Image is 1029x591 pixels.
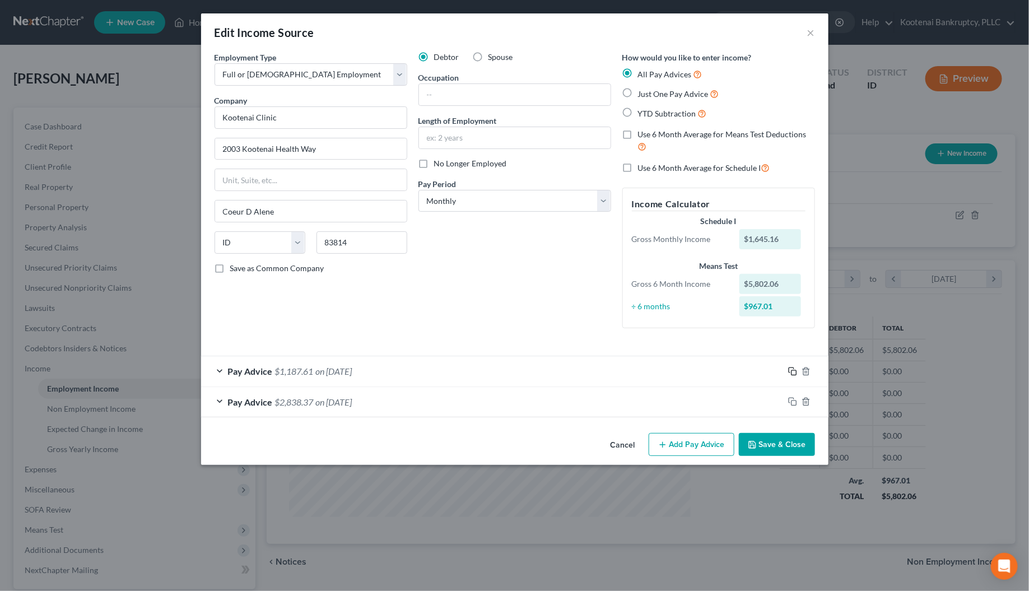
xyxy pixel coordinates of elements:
[622,52,752,63] label: How would you like to enter income?
[632,260,805,272] div: Means Test
[638,163,761,173] span: Use 6 Month Average for Schedule I
[626,234,734,245] div: Gross Monthly Income
[739,433,815,457] button: Save & Close
[434,159,507,168] span: No Longer Employed
[215,25,314,40] div: Edit Income Source
[626,301,734,312] div: ÷ 6 months
[418,72,459,83] label: Occupation
[418,115,497,127] label: Length of Employment
[632,216,805,227] div: Schedule I
[228,397,273,407] span: Pay Advice
[275,366,314,376] span: $1,187.61
[649,433,734,457] button: Add Pay Advice
[739,296,801,317] div: $967.01
[626,278,734,290] div: Gross 6 Month Income
[739,229,801,249] div: $1,645.16
[228,366,273,376] span: Pay Advice
[215,201,407,222] input: Enter city...
[316,366,352,376] span: on [DATE]
[638,129,807,139] span: Use 6 Month Average for Means Test Deductions
[419,127,611,148] input: ex: 2 years
[632,197,805,211] h5: Income Calculator
[275,397,314,407] span: $2,838.37
[230,263,324,273] span: Save as Common Company
[638,89,709,99] span: Just One Pay Advice
[215,169,407,190] input: Unit, Suite, etc...
[602,434,644,457] button: Cancel
[807,26,815,39] button: ×
[215,96,248,105] span: Company
[488,52,513,62] span: Spouse
[316,231,407,254] input: Enter zip...
[739,274,801,294] div: $5,802.06
[638,69,692,79] span: All Pay Advices
[418,179,457,189] span: Pay Period
[215,106,407,129] input: Search company by name...
[991,553,1018,580] div: Open Intercom Messenger
[316,397,352,407] span: on [DATE]
[215,138,407,160] input: Enter address...
[215,53,277,62] span: Employment Type
[419,84,611,105] input: --
[434,52,459,62] span: Debtor
[638,109,696,118] span: YTD Subtraction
